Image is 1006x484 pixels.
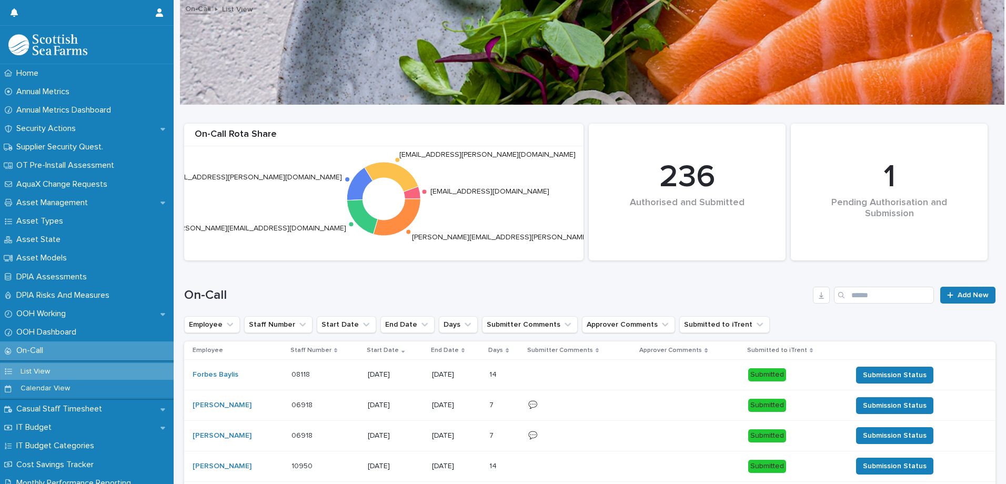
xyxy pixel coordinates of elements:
p: Annual Metrics Dashboard [12,105,119,115]
div: Authorised and Submitted [607,197,768,230]
p: 💬 [528,399,539,410]
p: Supplier Security Quest. [12,142,112,152]
p: List View [222,3,253,14]
p: OOH Dashboard [12,327,85,337]
button: Submission Status [856,458,933,475]
p: OT Pre-Install Assessment [12,160,123,170]
p: DPIA Risks And Measures [12,290,118,300]
p: AquaX Change Requests [12,179,116,189]
button: Submitter Comments [482,316,578,333]
p: Home [12,68,47,78]
p: Asset Management [12,198,96,208]
a: [PERSON_NAME] [193,401,252,410]
button: End Date [380,316,435,333]
a: [PERSON_NAME] [193,431,252,440]
p: Cost Savings Tracker [12,460,102,470]
text: [PERSON_NAME][EMAIL_ADDRESS][PERSON_NAME][DOMAIN_NAME] [108,173,342,180]
div: Submitted [748,429,786,442]
tr: Forbes Baylis 0811808118 [DATE][DATE]1414 SubmittedSubmission Status [184,360,995,390]
text: [EMAIL_ADDRESS][DOMAIN_NAME] [430,187,549,195]
p: 14 [489,460,499,471]
p: [DATE] [368,431,423,440]
p: Approver Comments [639,345,702,356]
p: [DATE] [368,401,423,410]
p: [DATE] [368,370,423,379]
div: 1 [809,158,970,196]
button: Submitted to iTrent [679,316,770,333]
text: [EMAIL_ADDRESS][PERSON_NAME][DOMAIN_NAME] [399,151,576,158]
p: 06918 [291,429,315,440]
p: Staff Number [290,345,331,356]
p: End Date [431,345,459,356]
p: Submitted to iTrent [747,345,807,356]
div: Pending Authorisation and Submission [809,197,970,230]
text: [PERSON_NAME][EMAIL_ADDRESS][DOMAIN_NAME] [170,225,347,232]
a: On-Call [185,2,210,14]
a: [PERSON_NAME] [193,462,252,471]
p: [DATE] [368,462,423,471]
p: 💬 [528,429,539,440]
p: 10950 [291,460,315,471]
p: [DATE] [432,370,481,379]
div: Submitted [748,460,786,473]
p: OOH Working [12,309,74,319]
span: Submission Status [863,370,927,380]
input: Search [834,287,934,304]
p: [DATE] [432,462,481,471]
p: IT Budget Categories [12,441,103,451]
p: 14 [489,368,499,379]
tr: [PERSON_NAME] 1095010950 [DATE][DATE]1414 SubmittedSubmission Status [184,451,995,481]
p: On-Call [12,346,52,356]
span: Add New [958,291,989,299]
div: Submitted [748,399,786,412]
text: [PERSON_NAME][EMAIL_ADDRESS][PERSON_NAME][DOMAIN_NAME] [412,234,646,241]
div: 236 [607,158,768,196]
p: Security Actions [12,124,84,134]
p: Calendar View [12,384,78,393]
tr: [PERSON_NAME] 0691806918 [DATE][DATE]77 💬💬 SubmittedSubmission Status [184,420,995,451]
tr: [PERSON_NAME] 0691806918 [DATE][DATE]77 💬💬 SubmittedSubmission Status [184,390,995,421]
a: Add New [940,287,995,304]
p: Asset Models [12,253,75,263]
button: Employee [184,316,240,333]
a: Forbes Baylis [193,370,238,379]
p: Casual Staff Timesheet [12,404,110,414]
button: Days [439,316,478,333]
button: Submission Status [856,397,933,414]
div: On-Call Rota Share [184,129,584,146]
span: Submission Status [863,430,927,441]
p: 06918 [291,399,315,410]
p: List View [12,367,58,376]
p: Submitter Comments [527,345,593,356]
p: Asset Types [12,216,72,226]
p: 08118 [291,368,312,379]
h1: On-Call [184,288,809,303]
p: [DATE] [432,431,481,440]
img: 9Y1MW04fRR2O5TKCTBvH [8,34,87,55]
p: Employee [193,345,223,356]
p: [DATE] [432,401,481,410]
p: 7 [489,429,496,440]
p: Annual Metrics [12,87,78,97]
p: Start Date [367,345,399,356]
span: Submission Status [863,461,927,471]
button: Staff Number [244,316,313,333]
button: Submission Status [856,367,933,384]
p: 7 [489,399,496,410]
button: Start Date [317,316,376,333]
button: Approver Comments [582,316,675,333]
p: DPIA Assessments [12,272,95,282]
button: Submission Status [856,427,933,444]
div: Submitted [748,368,786,381]
span: Submission Status [863,400,927,411]
p: IT Budget [12,422,60,432]
p: Asset State [12,235,69,245]
p: Days [488,345,503,356]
